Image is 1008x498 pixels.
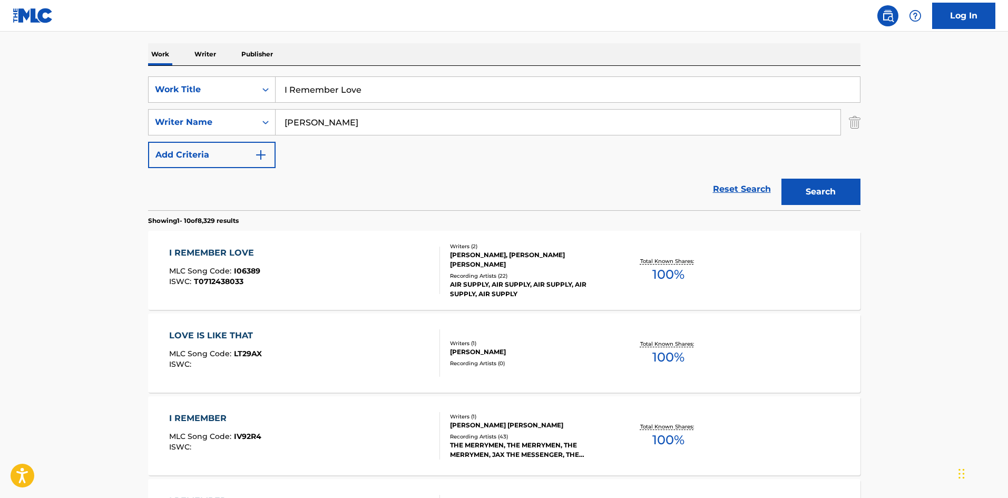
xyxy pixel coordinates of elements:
span: ISWC : [169,359,194,369]
form: Search Form [148,76,860,210]
button: Add Criteria [148,142,276,168]
img: Delete Criterion [849,109,860,135]
div: Recording Artists ( 22 ) [450,272,609,280]
p: Showing 1 - 10 of 8,329 results [148,216,239,226]
button: Search [781,179,860,205]
span: MLC Song Code : [169,349,234,358]
div: Drag [958,458,965,490]
p: Total Known Shares: [640,340,697,348]
iframe: Chat Widget [955,447,1008,498]
span: 100 % [652,431,684,450]
img: help [909,9,922,22]
p: Total Known Shares: [640,257,697,265]
a: Log In [932,3,995,29]
div: THE MERRYMEN, THE MERRYMEN, THE MERRYMEN, JAX THE MESSENGER, THE AMALGAMATED [450,441,609,460]
p: Work [148,43,172,65]
span: MLC Song Code : [169,266,234,276]
div: [PERSON_NAME] [450,347,609,357]
a: Public Search [877,5,898,26]
span: ISWC : [169,277,194,286]
div: AIR SUPPLY, AIR SUPPLY, AIR SUPPLY, AIR SUPPLY, AIR SUPPLY [450,280,609,299]
p: Publisher [238,43,276,65]
div: Writers ( 1 ) [450,339,609,347]
a: LOVE IS LIKE THATMLC Song Code:LT29AXISWC:Writers (1)[PERSON_NAME]Recording Artists (0)Total Know... [148,314,860,393]
img: 9d2ae6d4665cec9f34b9.svg [255,149,267,161]
span: LT29AX [234,349,262,358]
a: I REMEMBERMLC Song Code:IV92R4ISWC:Writers (1)[PERSON_NAME] [PERSON_NAME]Recording Artists (43)TH... [148,396,860,475]
div: Help [905,5,926,26]
span: 100 % [652,265,684,284]
span: 100 % [652,348,684,367]
a: Reset Search [708,178,776,201]
div: I REMEMBER LOVE [169,247,260,259]
div: Recording Artists ( 0 ) [450,359,609,367]
p: Writer [191,43,219,65]
div: LOVE IS LIKE THAT [169,329,262,342]
div: Writers ( 1 ) [450,413,609,421]
div: Writer Name [155,116,250,129]
div: [PERSON_NAME], [PERSON_NAME] [PERSON_NAME] [450,250,609,269]
div: Writers ( 2 ) [450,242,609,250]
img: search [882,9,894,22]
span: ISWC : [169,442,194,452]
span: MLC Song Code : [169,432,234,441]
a: I REMEMBER LOVEMLC Song Code:I06389ISWC:T0712438033Writers (2)[PERSON_NAME], [PERSON_NAME] [PERSO... [148,231,860,310]
div: Work Title [155,83,250,96]
div: I REMEMBER [169,412,261,425]
p: Total Known Shares: [640,423,697,431]
img: MLC Logo [13,8,53,23]
span: I06389 [234,266,260,276]
span: IV92R4 [234,432,261,441]
div: Recording Artists ( 43 ) [450,433,609,441]
span: T0712438033 [194,277,243,286]
div: [PERSON_NAME] [PERSON_NAME] [450,421,609,430]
